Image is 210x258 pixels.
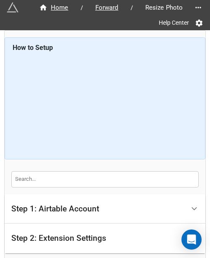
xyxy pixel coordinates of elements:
b: How to Setup [13,44,53,52]
div: Step 1: Airtable Account [5,194,205,224]
nav: breadcrumb [30,3,192,13]
div: Step 2: Extension Settings [11,234,106,242]
span: Resize Photo [140,3,188,13]
li: / [131,3,133,12]
div: Open Intercom Messenger [181,229,202,250]
div: Step 2: Extension Settings [5,224,205,253]
li: / [81,3,83,12]
img: miniextensions-icon.73ae0678.png [7,2,18,13]
input: Search... [11,171,199,187]
a: Forward [87,3,127,13]
div: Step 1: Airtable Account [11,205,99,213]
a: Help Center [153,15,195,30]
a: Home [30,3,77,13]
div: Home [39,3,68,13]
span: Forward [90,3,123,13]
iframe: How to Resize Images on Airtable in Bulk! [13,56,198,152]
